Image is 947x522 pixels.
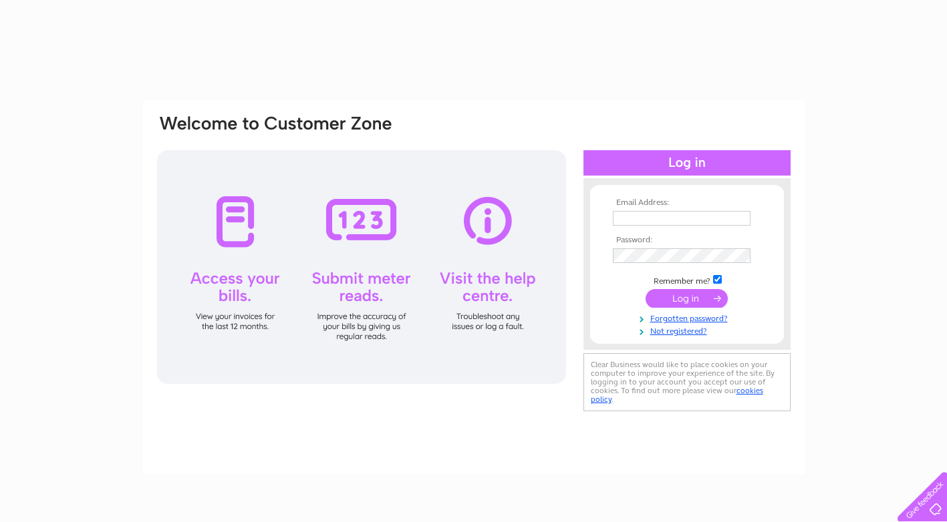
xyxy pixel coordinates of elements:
th: Email Address: [610,198,765,208]
a: Not registered? [613,324,765,336]
td: Remember me? [610,273,765,286]
th: Password: [610,236,765,245]
div: Clear Business would like to place cookies on your computer to improve your experience of the sit... [583,353,791,411]
input: Submit [646,289,728,308]
a: cookies policy [591,386,763,404]
a: Forgotten password? [613,311,765,324]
